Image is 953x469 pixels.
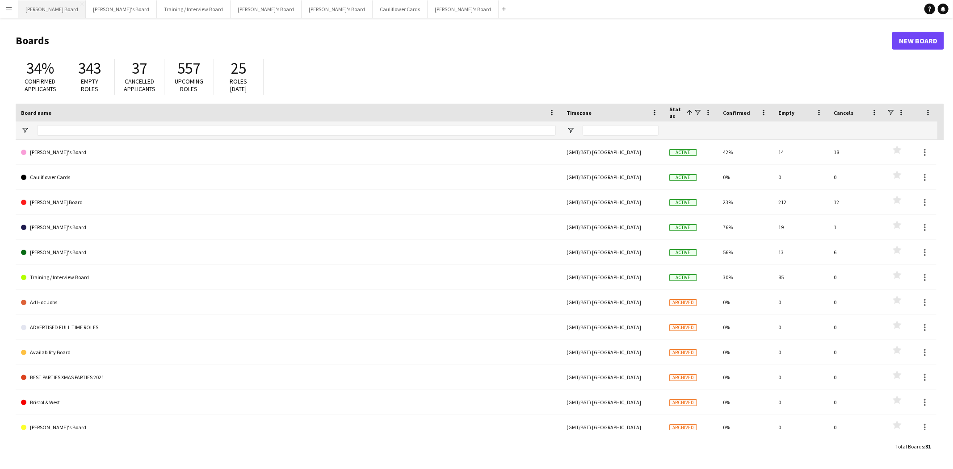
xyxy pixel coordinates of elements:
[718,340,773,364] div: 0%
[669,274,697,281] span: Active
[718,190,773,214] div: 23%
[669,199,697,206] span: Active
[81,77,99,93] span: Empty roles
[773,365,828,389] div: 0
[669,174,697,181] span: Active
[669,149,697,156] span: Active
[132,59,147,78] span: 37
[231,59,246,78] span: 25
[828,315,884,339] div: 0
[718,390,773,415] div: 0%
[669,424,697,431] span: Archived
[26,59,54,78] span: 34%
[718,140,773,164] div: 42%
[561,165,664,189] div: (GMT/BST) [GEOGRAPHIC_DATA]
[18,0,86,18] button: [PERSON_NAME] Board
[373,0,428,18] button: Cauliflower Cards
[828,390,884,415] div: 0
[567,109,592,116] span: Timezone
[718,365,773,389] div: 0%
[124,77,155,93] span: Cancelled applicants
[21,140,556,165] a: [PERSON_NAME]'s Board
[21,265,556,290] a: Training / Interview Board
[21,315,556,340] a: ADVERTISED FULL TIME ROLES
[561,240,664,264] div: (GMT/BST) [GEOGRAPHIC_DATA]
[21,390,556,415] a: Bristol & West
[723,109,750,116] span: Confirmed
[773,290,828,314] div: 0
[561,265,664,289] div: (GMT/BST) [GEOGRAPHIC_DATA]
[21,215,556,240] a: [PERSON_NAME]'s Board
[669,399,697,406] span: Archived
[561,290,664,314] div: (GMT/BST) [GEOGRAPHIC_DATA]
[718,240,773,264] div: 56%
[231,0,302,18] button: [PERSON_NAME]'s Board
[669,224,697,231] span: Active
[773,240,828,264] div: 13
[828,415,884,440] div: 0
[828,340,884,364] div: 0
[79,59,101,78] span: 343
[157,0,231,18] button: Training / Interview Board
[21,240,556,265] a: [PERSON_NAME]'s Board
[828,140,884,164] div: 18
[669,106,683,119] span: Status
[828,265,884,289] div: 0
[21,415,556,440] a: [PERSON_NAME]'s Board
[773,315,828,339] div: 0
[718,265,773,289] div: 30%
[834,109,853,116] span: Cancels
[21,365,556,390] a: BEST PARTIES XMAS PARTIES 2021
[561,315,664,339] div: (GMT/BST) [GEOGRAPHIC_DATA]
[828,365,884,389] div: 0
[175,77,203,93] span: Upcoming roles
[583,125,659,136] input: Timezone Filter Input
[925,443,931,450] span: 31
[718,315,773,339] div: 0%
[669,374,697,381] span: Archived
[428,0,499,18] button: [PERSON_NAME]'s Board
[21,165,556,190] a: Cauliflower Cards
[561,415,664,440] div: (GMT/BST) [GEOGRAPHIC_DATA]
[21,340,556,365] a: Availability Board
[561,390,664,415] div: (GMT/BST) [GEOGRAPHIC_DATA]
[567,126,575,134] button: Open Filter Menu
[561,365,664,389] div: (GMT/BST) [GEOGRAPHIC_DATA]
[828,290,884,314] div: 0
[230,77,248,93] span: Roles [DATE]
[21,190,556,215] a: [PERSON_NAME] Board
[773,190,828,214] div: 212
[773,415,828,440] div: 0
[892,32,944,50] a: New Board
[16,34,892,47] h1: Boards
[178,59,201,78] span: 557
[669,324,697,331] span: Archived
[718,165,773,189] div: 0%
[561,190,664,214] div: (GMT/BST) [GEOGRAPHIC_DATA]
[773,390,828,415] div: 0
[828,240,884,264] div: 6
[561,140,664,164] div: (GMT/BST) [GEOGRAPHIC_DATA]
[718,215,773,239] div: 76%
[773,265,828,289] div: 85
[828,215,884,239] div: 1
[21,109,51,116] span: Board name
[773,215,828,239] div: 19
[773,140,828,164] div: 14
[21,126,29,134] button: Open Filter Menu
[828,165,884,189] div: 0
[718,415,773,440] div: 0%
[669,299,697,306] span: Archived
[669,249,697,256] span: Active
[669,349,697,356] span: Archived
[773,165,828,189] div: 0
[828,190,884,214] div: 12
[25,77,56,93] span: Confirmed applicants
[895,443,924,450] span: Total Boards
[895,438,931,455] div: :
[86,0,157,18] button: [PERSON_NAME]'s Board
[561,340,664,364] div: (GMT/BST) [GEOGRAPHIC_DATA]
[773,340,828,364] div: 0
[561,215,664,239] div: (GMT/BST) [GEOGRAPHIC_DATA]
[778,109,794,116] span: Empty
